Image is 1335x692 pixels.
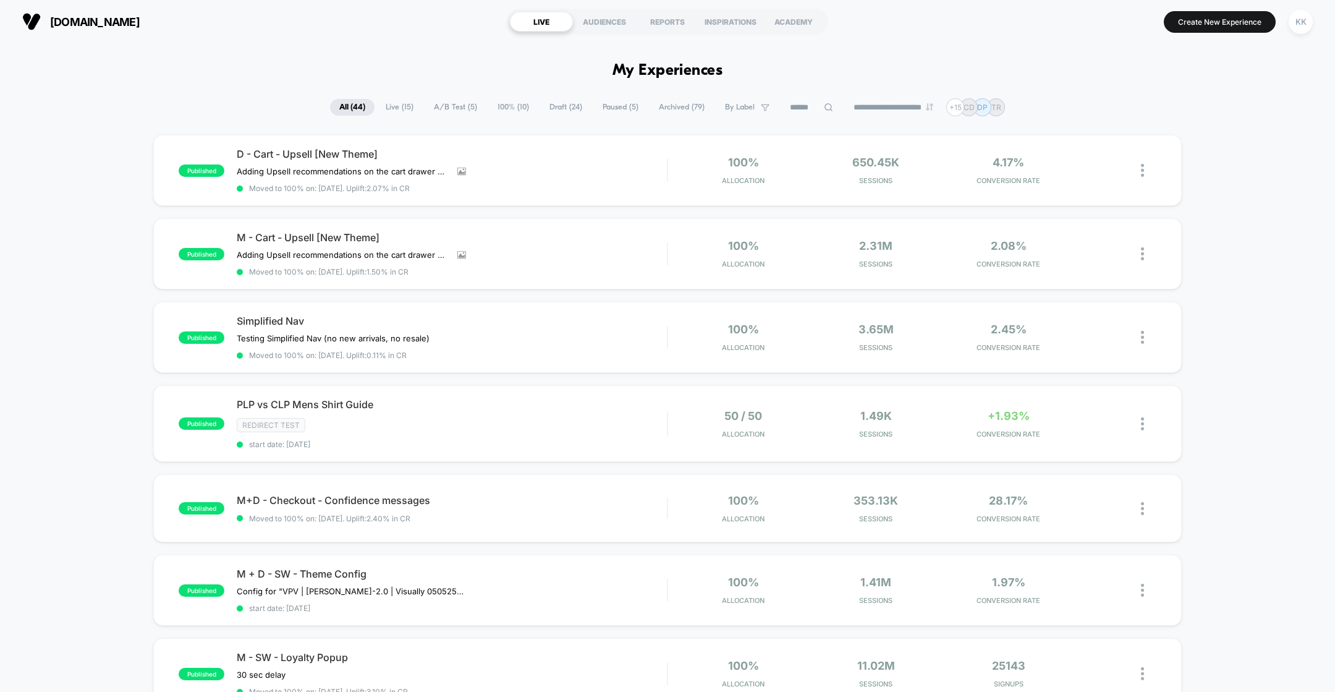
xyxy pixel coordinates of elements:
img: close [1141,667,1144,680]
span: M + D - SW - Theme Config [237,568,667,580]
span: Moved to 100% on: [DATE] . Uplift: 2.07% in CR [249,184,410,193]
span: 1.41M [860,576,891,589]
span: 25143 [992,659,1025,672]
span: 100% [728,323,759,336]
span: M - Cart - Upsell [New Theme] [237,231,667,244]
img: close [1141,502,1144,515]
span: Sessions [813,343,939,352]
span: 100% [728,659,759,672]
span: SIGNUPS [946,680,1072,688]
span: published [179,584,224,597]
span: 50 / 50 [724,409,762,422]
img: close [1141,584,1144,597]
span: Sessions [813,260,939,268]
span: 30 sec delay [237,670,286,680]
p: CD [964,103,975,112]
span: Adding Upsell recommendations on the cart drawer on Desktop. [237,166,448,176]
span: 100% [728,494,759,507]
span: By Label [725,103,755,112]
span: D - Cart - Upsell [New Theme] [237,148,667,160]
img: close [1141,417,1144,430]
span: Allocation [722,596,765,605]
span: 100% ( 10 ) [488,99,538,116]
span: 3.65M [858,323,894,336]
span: Paused ( 5 ) [593,99,648,116]
span: 4.17% [993,156,1024,169]
span: Moved to 100% on: [DATE] . Uplift: 0.11% in CR [249,351,407,360]
span: +1.93% [988,409,1030,422]
span: M+D - Checkout - Confidence messages [237,494,667,506]
span: start date: [DATE] [237,604,667,613]
span: Allocation [722,680,765,688]
span: 2.08% [991,239,1027,252]
span: Moved to 100% on: [DATE] . Uplift: 1.50% in CR [249,267,409,276]
span: 353.13k [854,494,898,507]
span: Sessions [813,680,939,688]
span: Moved to 100% on: [DATE] . Uplift: 2.40% in CR [249,514,410,523]
span: published [179,331,224,344]
span: published [179,502,224,515]
span: M - SW - Loyalty Popup [237,651,667,664]
span: 100% [728,576,759,589]
span: published [179,668,224,680]
span: 100% [728,239,759,252]
span: PLP vs CLP Mens Shirt Guide [237,398,667,411]
span: Allocation [722,260,765,268]
span: 2.31M [859,239,892,252]
img: close [1141,164,1144,177]
span: 11.02M [857,659,895,672]
span: 1.49k [860,409,892,422]
div: + 15 [946,98,964,116]
span: 650.45k [852,156,899,169]
img: end [926,103,933,111]
div: AUDIENCES [573,12,636,32]
span: CONVERSION RATE [946,596,1072,605]
span: CONVERSION RATE [946,515,1072,523]
div: KK [1289,10,1313,34]
span: A/B Test ( 5 ) [425,99,486,116]
span: Live ( 15 ) [376,99,423,116]
span: Sessions [813,515,939,523]
span: Testing Simplified Nav (no new arrivals, no resale) [237,333,430,343]
span: start date: [DATE] [237,440,667,449]
span: Allocation [722,343,765,352]
span: CONVERSION RATE [946,176,1072,185]
span: Archived ( 79 ) [650,99,714,116]
span: 2.45% [991,323,1027,336]
span: Sessions [813,176,939,185]
span: Redirect Test [237,418,305,432]
button: KK [1285,9,1316,35]
div: INSPIRATIONS [699,12,762,32]
p: DP [977,103,988,112]
span: Sessions [813,430,939,438]
span: Config for "VPV | [PERSON_NAME]-2.0 | Visually 050525"fix for Visually's variant selection modal ... [237,586,466,596]
span: Allocation [722,430,765,438]
div: ACADEMY [762,12,825,32]
span: [DOMAIN_NAME] [50,15,140,28]
img: close [1141,247,1144,260]
button: [DOMAIN_NAME] [19,12,143,32]
span: Adding Upsell recommendations on the cart drawer on mobile. [237,250,448,260]
span: Allocation [722,176,765,185]
span: published [179,248,224,260]
p: TR [991,103,1001,112]
div: LIVE [510,12,573,32]
span: Simplified Nav [237,315,667,327]
span: 1.97% [992,576,1025,589]
span: Allocation [722,515,765,523]
button: Create New Experience [1164,11,1276,33]
h1: My Experiences [612,62,723,80]
span: Draft ( 24 ) [540,99,591,116]
img: close [1141,331,1144,344]
span: CONVERSION RATE [946,343,1072,352]
span: Sessions [813,596,939,605]
div: REPORTS [636,12,699,32]
span: published [179,164,224,177]
span: CONVERSION RATE [946,430,1072,438]
span: published [179,417,224,430]
span: 28.17% [989,494,1028,507]
span: All ( 44 ) [330,99,375,116]
span: CONVERSION RATE [946,260,1072,268]
img: Visually logo [22,12,41,31]
span: 100% [728,156,759,169]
